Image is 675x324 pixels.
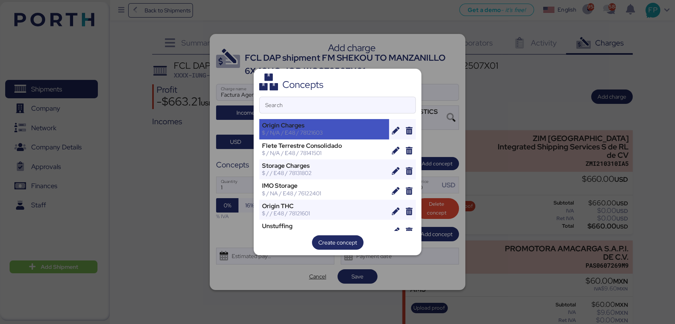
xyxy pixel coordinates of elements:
[262,142,386,149] div: Flete Terrestre Consolidado
[312,235,363,250] button: Create concept
[262,230,386,237] div: $ / T/CBM / E48 / 78131802
[262,129,386,136] div: $ / N/A / E48 / 78121603
[318,238,357,247] span: Create concept
[262,149,386,157] div: $ / N/A / E48 / 78141501
[262,210,386,217] div: $ / / E48 / 78121601
[262,182,386,189] div: IMO Storage
[262,169,386,177] div: $ / / E48 / 78131802
[262,162,386,169] div: Storage Charges
[260,97,415,113] input: Search
[282,81,324,88] div: Concepts
[262,122,386,129] div: Origin Charges
[262,203,386,210] div: Origin THC
[262,223,386,230] div: Unstuffing
[262,190,386,197] div: $ / NA / E48 / 76122401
